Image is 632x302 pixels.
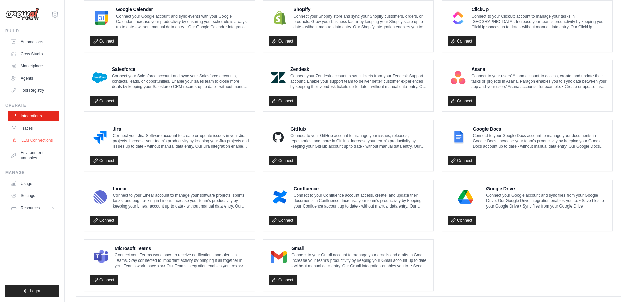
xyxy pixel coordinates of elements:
span: Resources [21,205,40,211]
div: Operate [5,103,59,108]
p: Connect your Google account and sync events with your Google Calendar. Increase your productivity... [116,13,249,30]
img: ClickUp Logo [450,11,467,25]
p: Connect to your users’ Asana account to access, create, and update their tasks or projects in Asa... [471,73,607,89]
a: Usage [8,178,59,189]
img: Jira Logo [92,131,108,144]
h4: Google Drive [486,185,607,192]
a: Automations [8,36,59,47]
a: Tool Registry [8,85,59,96]
a: Connect [448,216,476,225]
a: Connect [269,216,297,225]
a: Connect [90,156,118,165]
h4: Confluence [294,185,428,192]
img: Gmail Logo [271,250,287,264]
h4: Zendesk [290,66,428,73]
p: Connect to your Gmail account to manage your emails and drafts in Gmail. Increase your team’s pro... [291,252,428,269]
p: Connect to your Confluence account access, create, and update their documents in Confluence. Incr... [294,193,428,209]
p: Connect your Google account and sync files from your Google Drive. Our Google Drive integration e... [486,193,607,209]
img: GitHub Logo [271,131,286,144]
div: Manage [5,170,59,175]
h4: Microsoft Teams [115,245,249,252]
p: Connect your Zendesk account to sync tickets from your Zendesk Support account. Enable your suppo... [290,73,428,89]
a: Connect [269,156,297,165]
p: Connect to your Linear account to manage your software projects, sprints, tasks, and bug tracking... [113,193,249,209]
a: LLM Connections [9,135,60,146]
a: Traces [8,123,59,134]
p: Connect your Teams workspace to receive notifications and alerts in Teams. Stay connected to impo... [115,252,249,269]
img: Logo [5,8,39,21]
h4: Linear [113,185,249,192]
h4: Shopify [293,6,428,13]
a: Crew Studio [8,49,59,59]
p: Connect your Salesforce account and sync your Salesforce accounts, contacts, leads, or opportunit... [112,73,249,89]
a: Marketplace [8,61,59,72]
button: Logout [5,285,59,297]
img: Microsoft Teams Logo [92,250,110,264]
div: Build [5,28,59,34]
a: Agents [8,73,59,84]
img: Google Docs Logo [450,131,468,144]
a: Connect [90,96,118,106]
a: Connect [448,36,476,46]
p: Connect your Shopify store and sync your Shopify customers, orders, or products. Grow your busine... [293,13,428,30]
a: Environment Variables [8,147,59,163]
h4: ClickUp [471,6,607,13]
h4: Gmail [291,245,428,252]
p: Connect your Jira Software account to create or update issues in your Jira projects. Increase you... [113,133,249,149]
a: Connect [269,36,297,46]
img: Salesforce Logo [92,71,107,84]
img: Zendesk Logo [271,71,286,84]
img: Shopify Logo [271,11,289,25]
p: Connect to your Google Docs account to manage your documents in Google Docs. Increase your team’s... [473,133,607,149]
img: Confluence Logo [271,190,289,204]
h4: Asana [471,66,607,73]
a: Connect [90,216,118,225]
a: Settings [8,190,59,201]
h4: Google Docs [473,126,607,132]
h4: Google Calendar [116,6,249,13]
h4: Jira [113,126,249,132]
a: Connect [90,36,118,46]
img: Asana Logo [450,71,467,84]
a: Connect [90,275,118,285]
img: Linear Logo [92,190,108,204]
a: Integrations [8,111,59,121]
h4: Salesforce [112,66,249,73]
button: Resources [8,202,59,213]
p: Connect to your ClickUp account to manage your tasks in [GEOGRAPHIC_DATA]. Increase your team’s p... [471,13,607,30]
img: Google Drive Logo [450,190,481,204]
a: Connect [269,96,297,106]
img: Google Calendar Logo [92,11,111,25]
a: Connect [448,96,476,106]
p: Connect to your GitHub account to manage your issues, releases, repositories, and more in GitHub.... [290,133,428,149]
a: Connect [269,275,297,285]
a: Connect [448,156,476,165]
span: Logout [30,288,43,294]
h4: GitHub [290,126,428,132]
